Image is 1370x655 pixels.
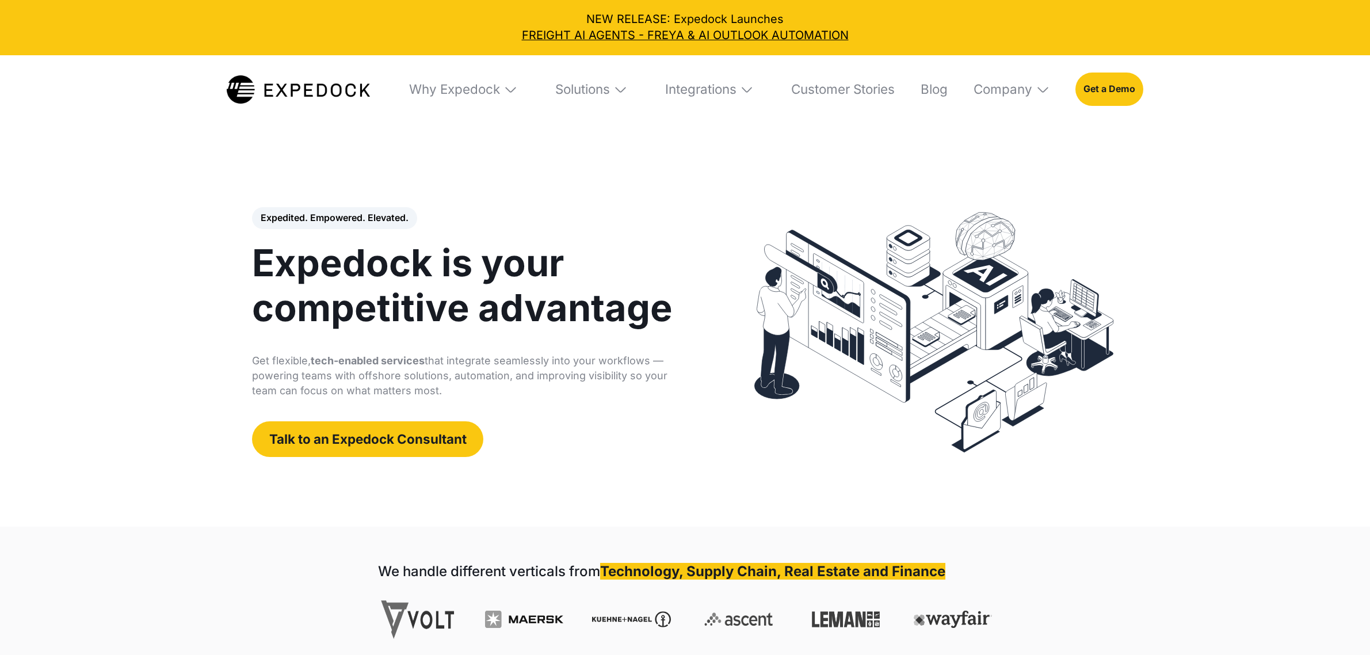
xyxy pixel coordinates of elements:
strong: We handle different verticals from [378,563,600,580]
a: FREIGHT AI AGENTS - FREYA & AI OUTLOOK AUTOMATION [12,28,1358,44]
div: NEW RELEASE: Expedock Launches [12,12,1358,44]
div: Solutions [555,81,610,97]
a: Get a Demo [1075,73,1143,106]
a: Customer Stories [780,55,895,124]
p: Get flexible, that integrate seamlessly into your workflows — powering teams with offshore soluti... [252,353,695,398]
a: Talk to an Expedock Consultant [252,421,484,457]
a: Blog [909,55,948,124]
h1: Expedock is your competitive advantage [252,241,695,330]
div: Why Expedock [409,81,500,97]
strong: tech-enabled services [311,355,425,367]
strong: Technology, Supply Chain, Real Estate and Finance [600,563,945,580]
div: Company [974,81,1032,97]
div: Integrations [665,81,736,97]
